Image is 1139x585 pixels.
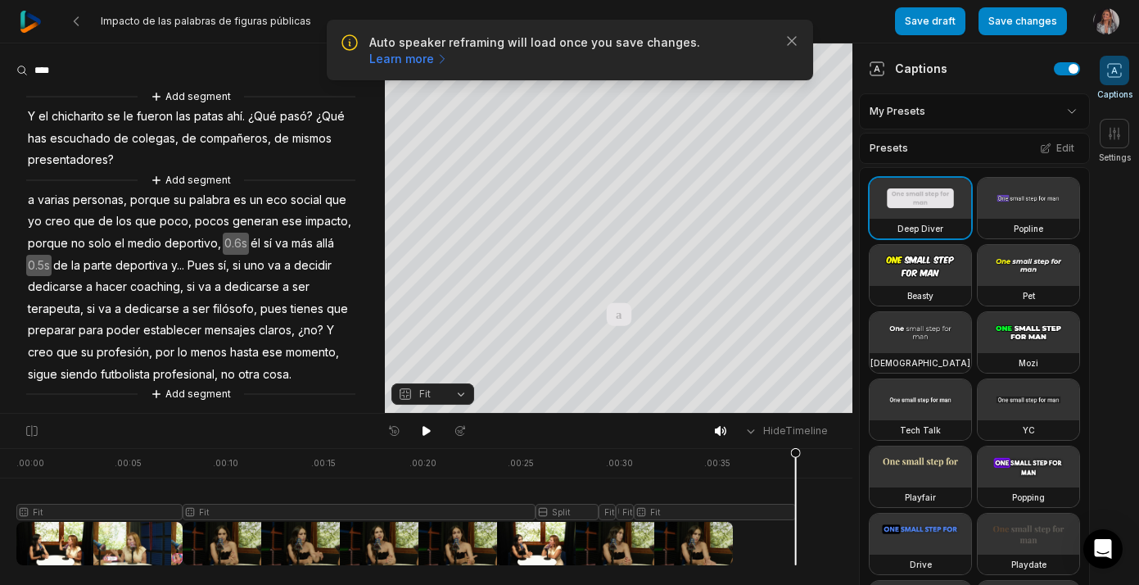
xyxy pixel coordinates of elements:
span: para [77,320,105,342]
span: la [70,255,82,277]
span: va [197,276,213,298]
span: medio [126,233,163,255]
span: de [97,211,115,233]
span: parte [82,255,114,277]
span: dedicarse [123,298,181,320]
h3: Drive [910,558,932,571]
button: Settings [1099,119,1131,164]
span: a [26,189,36,211]
button: Fit [391,383,474,405]
span: su [172,189,188,211]
h3: Playfair [905,491,936,504]
span: si [185,276,197,298]
a: Learn more [369,51,449,67]
span: lo [176,342,189,364]
h3: [DEMOGRAPHIC_DATA] [870,356,970,370]
span: a [181,298,191,320]
span: a [281,276,291,298]
span: escuchado [48,128,112,150]
h3: Pet [1023,289,1035,302]
button: Add segment [147,88,234,106]
span: sí, [216,255,231,277]
span: por [154,342,176,364]
span: no [70,233,87,255]
span: allá [314,233,336,255]
button: HideTimeline [739,419,833,443]
span: terapeuta, [26,298,85,320]
span: que [55,342,79,364]
span: poco, [158,211,193,233]
span: si [85,298,97,320]
span: has [26,128,48,150]
span: y... [169,255,186,277]
span: yo [26,211,43,233]
span: ese [280,211,304,233]
span: porque [129,189,172,211]
span: momento, [284,342,341,364]
div: Captions [869,60,947,77]
span: si [231,255,242,277]
span: claros, [257,320,296,342]
span: sigue [26,364,59,386]
button: Save draft [895,7,965,35]
img: reap [20,11,42,33]
span: Impacto de las palabras de figuras públicas [101,15,311,28]
span: palabra [188,189,232,211]
h3: Beasty [907,289,933,302]
span: decidir [292,255,333,277]
span: cosa. [261,364,293,386]
span: los [115,211,133,233]
span: Settings [1099,152,1131,164]
div: Open Intercom Messenger [1083,529,1123,569]
span: uno [242,255,266,277]
span: Fit [419,387,431,401]
span: Captions [1097,88,1132,101]
span: el [113,233,126,255]
p: Auto speaker reframing will load once you save changes. [369,34,771,67]
span: le [122,106,135,128]
button: Save changes [979,7,1067,35]
span: otra [237,364,261,386]
span: su [79,342,95,364]
span: que [133,211,158,233]
span: compañeros, [198,128,273,150]
h3: YC [1023,424,1035,437]
span: 0.5s [26,255,52,277]
span: hacer [94,276,129,298]
span: que [72,211,97,233]
span: Pues [186,255,216,277]
span: va [97,298,113,320]
span: él [249,233,262,255]
button: Captions [1097,56,1132,101]
span: tienes [289,298,325,320]
span: las [174,106,192,128]
span: deportiva [114,255,169,277]
button: Edit [1035,138,1079,159]
span: pasó? [278,106,314,128]
span: ser [291,276,311,298]
span: social [289,189,323,211]
span: coaching, [129,276,185,298]
h3: Mozi [1019,356,1038,370]
span: mensajes [203,320,257,342]
span: hasta [228,342,260,364]
span: patas [192,106,225,128]
span: futbolista [99,364,151,386]
span: establecer [142,320,203,342]
span: profesión, [95,342,154,364]
h3: Tech Talk [900,424,941,437]
span: creo [26,342,55,364]
span: siendo [59,364,99,386]
span: ¿no? [296,320,325,342]
span: es [232,189,248,211]
span: no [219,364,237,386]
span: porque [26,233,70,255]
h3: Deep Diver [897,222,943,235]
span: filósofo, [211,298,259,320]
span: se [106,106,122,128]
span: a [84,276,94,298]
span: más [290,233,314,255]
span: a [282,255,292,277]
span: va [273,233,290,255]
div: My Presets [859,93,1090,129]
